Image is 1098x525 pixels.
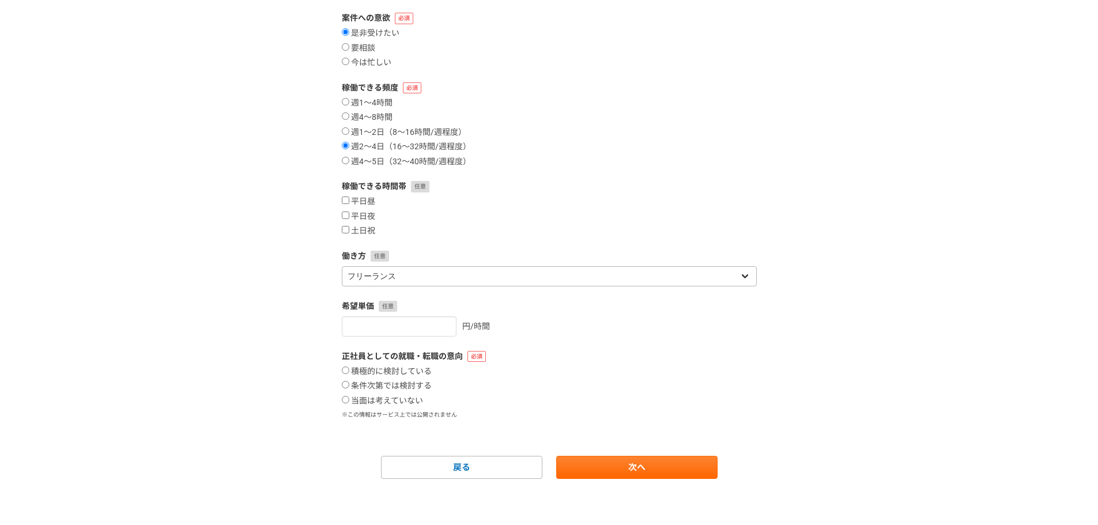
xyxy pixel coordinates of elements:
label: 平日昼 [342,197,375,207]
input: 週4〜8時間 [342,112,349,120]
input: 積極的に検討している [342,367,349,374]
input: 今は忙しい [342,58,349,65]
label: 正社員としての就職・転職の意向 [342,350,757,362]
input: 要相談 [342,43,349,51]
input: 平日昼 [342,197,349,204]
label: 週1〜4時間 [342,98,393,108]
label: 是非受けたい [342,28,399,39]
label: 土日祝 [342,226,375,236]
label: 働き方 [342,250,757,262]
label: 稼働できる時間帯 [342,180,757,192]
span: 円/時間 [462,322,490,331]
input: 週4〜5日（32〜40時間/週程度） [342,157,349,164]
input: 平日夜 [342,211,349,219]
input: 週2〜4日（16〜32時間/週程度） [342,142,349,149]
input: 当面は考えていない [342,396,349,403]
p: ※この情報はサービス上では公開されません [342,410,757,419]
label: 週4〜8時間 [342,112,393,123]
input: 是非受けたい [342,28,349,36]
label: 週2〜4日（16〜32時間/週程度） [342,142,471,152]
a: 戻る [381,456,542,479]
input: 週1〜4時間 [342,98,349,105]
label: 案件への意欲 [342,12,757,24]
label: 希望単価 [342,300,757,312]
input: 週1〜2日（8〜16時間/週程度） [342,127,349,135]
label: 平日夜 [342,211,375,222]
label: 条件次第では検討する [342,381,432,391]
label: 週1〜2日（8〜16時間/週程度） [342,127,466,138]
input: 条件次第では検討する [342,381,349,388]
label: 積極的に検討している [342,367,432,377]
label: 要相談 [342,43,375,54]
label: 今は忙しい [342,58,391,68]
label: 当面は考えていない [342,396,423,406]
label: 稼働できる頻度 [342,82,757,94]
label: 週4〜5日（32〜40時間/週程度） [342,157,471,167]
input: 土日祝 [342,226,349,233]
a: 次へ [556,456,718,479]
